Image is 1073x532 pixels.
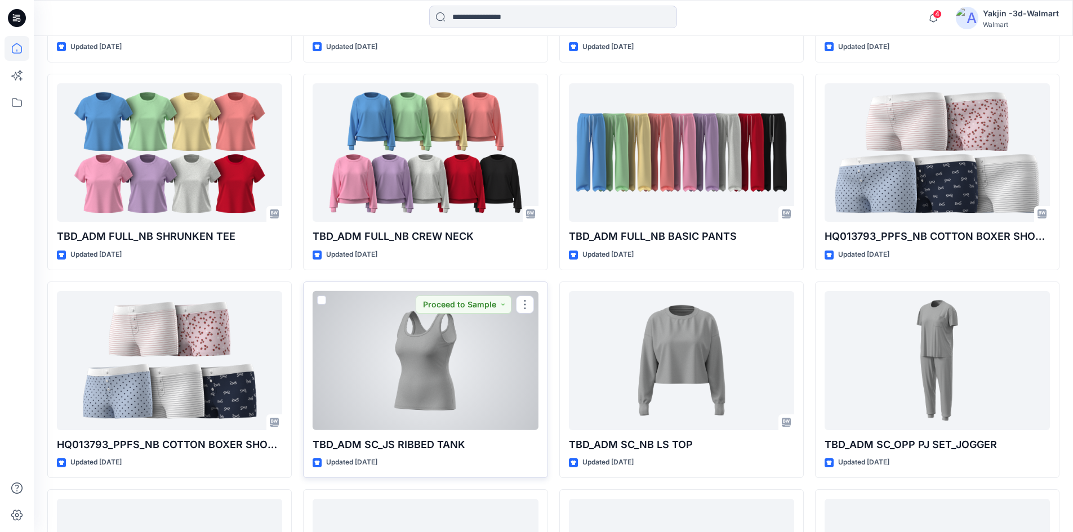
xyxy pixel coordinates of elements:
a: HQ013793_PPFS_NB COTTON BOXER SHORTS PLUS [825,83,1050,222]
p: Updated [DATE] [70,249,122,261]
p: TBD_ADM FULL_NB SHRUNKEN TEE [57,229,282,244]
p: Updated [DATE] [70,41,122,53]
span: 4 [933,10,942,19]
p: Updated [DATE] [582,41,634,53]
a: TBD_ADM FULL_NB BASIC PANTS [569,83,794,222]
p: TBD_ADM SC_NB LS TOP [569,437,794,453]
p: Updated [DATE] [838,41,889,53]
img: avatar [956,7,978,29]
p: Updated [DATE] [326,41,377,53]
a: TBD_ADM FULL_NB SHRUNKEN TEE [57,83,282,222]
p: TBD_ADM FULL_NB CREW NECK [313,229,538,244]
p: Updated [DATE] [582,457,634,468]
p: TBD_ADM SC_OPP PJ SET_JOGGER [825,437,1050,453]
div: Walmart [983,20,1059,29]
p: TBD_ADM FULL_NB BASIC PANTS [569,229,794,244]
p: Updated [DATE] [326,457,377,468]
a: TBD_ADM SC_JS RIBBED TANK [313,291,538,430]
a: TBD_ADM FULL_NB CREW NECK [313,83,538,222]
a: TBD_ADM SC_NB LS TOP [569,291,794,430]
div: Yakjin -3d-Walmart [983,7,1059,20]
p: Updated [DATE] [582,249,634,261]
p: Updated [DATE] [70,457,122,468]
a: TBD_ADM SC_OPP PJ SET_JOGGER [825,291,1050,430]
p: HQ013793_PPFS_NB COTTON BOXER SHORTS [57,437,282,453]
p: Updated [DATE] [326,249,377,261]
a: HQ013793_PPFS_NB COTTON BOXER SHORTS [57,291,282,430]
p: Updated [DATE] [838,249,889,261]
p: TBD_ADM SC_JS RIBBED TANK [313,437,538,453]
p: Updated [DATE] [838,457,889,468]
p: HQ013793_PPFS_NB COTTON BOXER SHORTS PLUS [825,229,1050,244]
